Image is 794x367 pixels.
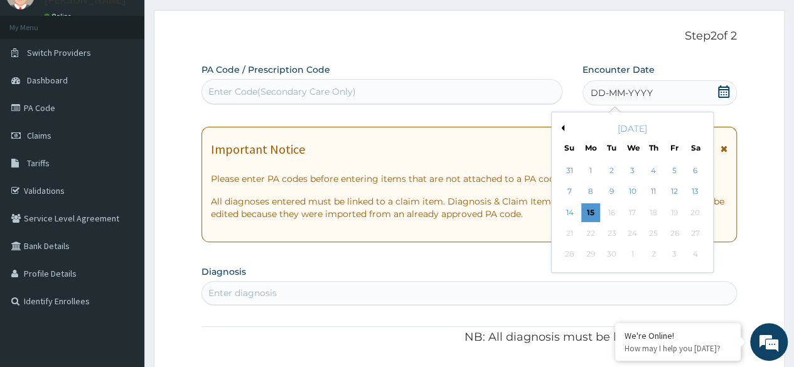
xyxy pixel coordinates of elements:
[27,75,68,86] span: Dashboard
[201,329,737,346] p: NB: All diagnosis must be linked to a claim item
[206,6,236,36] div: Minimize live chat window
[644,183,663,201] div: Choose Thursday, September 11th, 2025
[27,47,91,58] span: Switch Providers
[27,130,51,141] span: Claims
[560,161,579,180] div: Choose Sunday, August 31st, 2025
[644,161,663,180] div: Choose Thursday, September 4th, 2025
[602,161,621,180] div: Choose Tuesday, September 2nd, 2025
[625,330,731,341] div: We're Online!
[602,183,621,201] div: Choose Tuesday, September 9th, 2025
[560,245,579,264] div: Not available Sunday, September 28th, 2025
[560,183,579,201] div: Choose Sunday, September 7th, 2025
[581,203,600,222] div: Choose Monday, September 15th, 2025
[685,245,704,264] div: Not available Saturday, October 4th, 2025
[23,63,51,94] img: d_794563401_company_1708531726252_794563401
[623,161,641,180] div: Choose Wednesday, September 3rd, 2025
[581,224,600,243] div: Not available Monday, September 22nd, 2025
[557,122,708,135] div: [DATE]
[665,203,684,222] div: Not available Friday, September 19th, 2025
[585,142,596,153] div: Mo
[201,29,737,43] p: Step 2 of 2
[73,106,173,233] span: We're online!
[558,125,564,131] button: Previous Month
[690,142,700,153] div: Sa
[623,203,641,222] div: Not available Wednesday, September 17th, 2025
[627,142,638,153] div: We
[665,224,684,243] div: Not available Friday, September 26th, 2025
[665,245,684,264] div: Not available Friday, October 3rd, 2025
[211,142,305,156] h1: Important Notice
[201,63,330,76] label: PA Code / Prescription Code
[602,245,621,264] div: Not available Tuesday, September 30th, 2025
[560,203,579,222] div: Choose Sunday, September 14th, 2025
[625,343,731,354] p: How may I help you today?
[685,161,704,180] div: Choose Saturday, September 6th, 2025
[602,224,621,243] div: Not available Tuesday, September 23rd, 2025
[685,203,704,222] div: Not available Saturday, September 20th, 2025
[623,183,641,201] div: Choose Wednesday, September 10th, 2025
[564,142,574,153] div: Su
[44,12,74,21] a: Online
[65,70,211,87] div: Chat with us now
[559,161,705,265] div: month 2025-09
[623,224,641,243] div: Not available Wednesday, September 24th, 2025
[644,245,663,264] div: Not available Thursday, October 2nd, 2025
[208,287,277,299] div: Enter diagnosis
[581,245,600,264] div: Not available Monday, September 29th, 2025
[648,142,658,153] div: Th
[582,63,655,76] label: Encounter Date
[602,203,621,222] div: Not available Tuesday, September 16th, 2025
[606,142,616,153] div: Tu
[581,183,600,201] div: Choose Monday, September 8th, 2025
[685,224,704,243] div: Not available Saturday, September 27th, 2025
[685,183,704,201] div: Choose Saturday, September 13th, 2025
[665,161,684,180] div: Choose Friday, September 5th, 2025
[644,203,663,222] div: Not available Thursday, September 18th, 2025
[27,157,50,169] span: Tariffs
[591,87,653,99] span: DD-MM-YYYY
[644,224,663,243] div: Not available Thursday, September 25th, 2025
[623,245,641,264] div: Not available Wednesday, October 1st, 2025
[6,238,239,282] textarea: Type your message and hit 'Enter'
[560,224,579,243] div: Not available Sunday, September 21st, 2025
[211,195,727,220] p: All diagnoses entered must be linked to a claim item. Diagnosis & Claim Items that are visible bu...
[669,142,680,153] div: Fr
[581,161,600,180] div: Choose Monday, September 1st, 2025
[211,173,727,185] p: Please enter PA codes before entering items that are not attached to a PA code
[208,85,356,98] div: Enter Code(Secondary Care Only)
[665,183,684,201] div: Choose Friday, September 12th, 2025
[201,265,246,278] label: Diagnosis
